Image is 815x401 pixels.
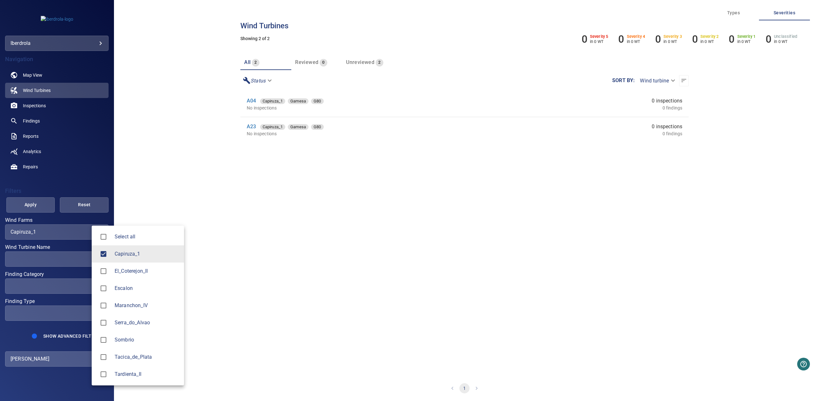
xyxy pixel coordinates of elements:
span: Tardienta_II [97,368,110,381]
span: Capiruza_1 [115,250,179,258]
div: Wind Farms Sombrio [115,336,179,344]
span: Serra_do_Alvao [115,319,179,327]
span: Maranchon_IV [115,302,179,309]
span: Serra_do_Alvao [97,316,110,329]
span: Sombrio [115,336,179,344]
div: Wind Farms Maranchon_IV [115,302,179,309]
span: Tacica_de_Plata [115,353,179,361]
span: Capiruza_1 [97,247,110,261]
span: El_Coterejon_II [97,264,110,278]
div: Wind Farms Serra_do_Alvao [115,319,179,327]
span: Select all [115,233,179,241]
span: El_Coterejon_II [115,267,179,275]
div: Wind Farms Escalon [115,285,179,292]
span: Tardienta_II [115,370,179,378]
div: Wind Farms Tardienta_II [115,370,179,378]
span: Escalon [97,282,110,295]
ul: Capiruza_1 [92,226,184,385]
span: Maranchon_IV [97,299,110,312]
div: Wind Farms Capiruza_1 [115,250,179,258]
span: Tacica_de_Plata [97,350,110,364]
div: Wind Farms El_Coterejon_II [115,267,179,275]
div: Wind Farms Tacica_de_Plata [115,353,179,361]
span: Sombrio [97,333,110,347]
span: Escalon [115,285,179,292]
